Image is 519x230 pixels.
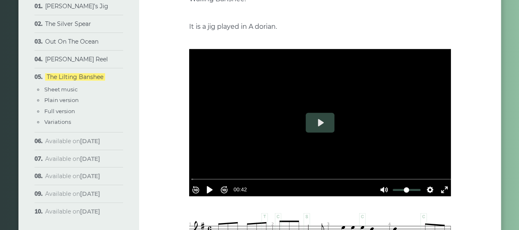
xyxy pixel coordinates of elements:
span: Available on [45,190,100,197]
a: Sheet music [44,86,78,93]
span: Available on [45,208,100,215]
strong: [DATE] [80,172,100,180]
a: Out On The Ocean [45,38,98,45]
a: [PERSON_NAME]’s Jig [45,2,108,10]
a: The Silver Spear [45,20,91,28]
span: Available on [45,172,100,180]
strong: [DATE] [80,208,100,215]
a: Plain version [44,97,79,103]
a: Variations [44,118,71,125]
span: Available on [45,155,100,163]
strong: [DATE] [80,137,100,145]
p: It is a jig played in A dorian. [189,21,451,32]
a: The Lilting Banshee [45,73,105,81]
a: [PERSON_NAME] Reel [45,56,108,63]
span: Available on [45,137,100,145]
strong: [DATE] [80,190,100,197]
a: Full version [44,108,75,114]
strong: [DATE] [80,155,100,163]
